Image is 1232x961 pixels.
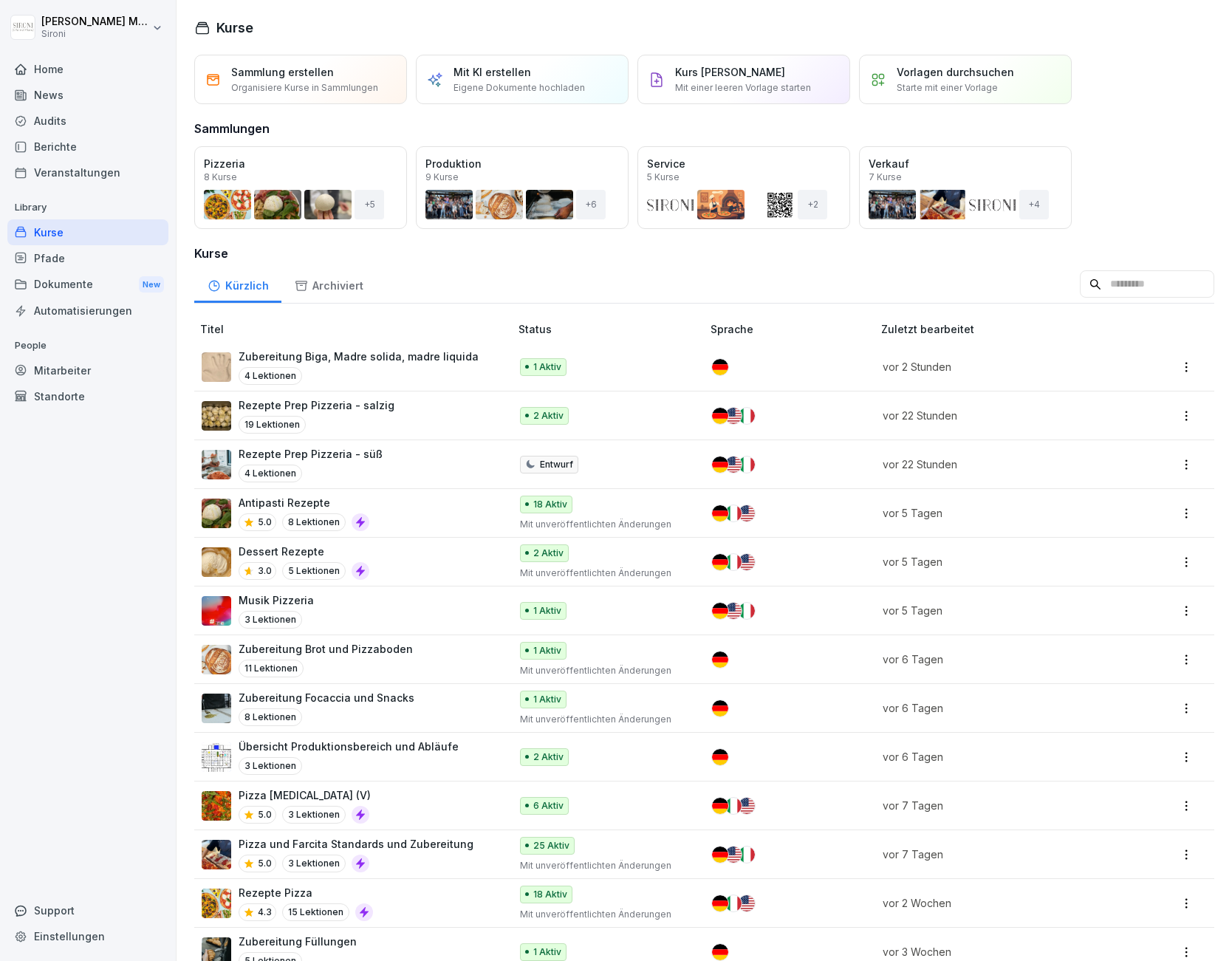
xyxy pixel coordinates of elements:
[194,120,270,137] h3: Sammlungen
[712,408,728,424] img: de.svg
[282,806,346,824] p: 3 Lektionen
[712,749,728,765] img: de.svg
[739,505,755,521] img: us.svg
[202,352,231,382] img: ekvwbgorvm2ocewxw43lsusz.png
[725,603,742,619] img: us.svg
[883,554,1111,570] p: vor 5 Tagen
[637,146,850,229] a: Service5 Kurse+2
[883,603,1111,618] p: vor 5 Tagen
[239,611,302,629] p: 3 Lektionen
[533,498,567,511] p: 18 Aktiv
[7,108,168,134] div: Audits
[520,664,687,677] p: Mit unveröffentlichten Änderungen
[258,564,272,578] p: 3.0
[520,567,687,580] p: Mit unveröffentlichten Änderungen
[202,547,231,577] img: fr9tmtynacnbc68n3kf2tpkd.png
[739,847,755,863] img: it.svg
[725,456,742,473] img: us.svg
[883,944,1111,960] p: vor 3 Wochen
[7,383,168,409] a: Standorte
[739,603,755,619] img: it.svg
[533,604,561,618] p: 1 Aktiv
[204,173,237,182] p: 8 Kurse
[200,321,513,337] p: Titel
[239,660,304,677] p: 11 Lektionen
[712,603,728,619] img: de.svg
[282,855,346,872] p: 3 Lektionen
[675,64,785,80] p: Kurs [PERSON_NAME]
[647,156,841,171] p: Service
[533,693,561,706] p: 1 Aktiv
[725,505,742,521] img: it.svg
[7,298,168,324] a: Automatisierungen
[540,458,573,471] p: Entwurf
[533,839,569,852] p: 25 Aktiv
[239,787,371,803] p: Pizza [MEDICAL_DATA] (V)
[7,923,168,949] a: Einstellungen
[725,408,742,424] img: us.svg
[533,360,561,374] p: 1 Aktiv
[739,554,755,570] img: us.svg
[202,840,231,869] img: zyvhtweyt47y1etu6k7gt48a.png
[533,888,567,901] p: 18 Aktiv
[739,408,755,424] img: it.svg
[7,56,168,82] div: Home
[520,518,687,531] p: Mit unveröffentlichten Änderungen
[239,397,394,413] p: Rezepte Prep Pizzeria - salzig
[7,334,168,358] p: People
[883,505,1111,521] p: vor 5 Tagen
[883,359,1111,375] p: vor 2 Stunden
[883,798,1111,813] p: vor 7 Tagen
[239,465,302,482] p: 4 Lektionen
[859,146,1072,229] a: Verkauf7 Kurse+4
[239,757,302,775] p: 3 Lektionen
[281,265,376,303] a: Archiviert
[739,895,755,912] img: us.svg
[202,645,231,674] img: w9nobtcttnghg4wslidxrrlr.png
[204,156,397,171] p: Pizzeria
[7,160,168,185] div: Veranstaltungen
[7,271,168,298] div: Dokumente
[416,146,629,229] a: Produktion9 Kurse+6
[239,495,369,510] p: Antipasti Rezepte
[7,358,168,383] div: Mitarbeiter
[7,245,168,271] div: Pfade
[869,173,902,182] p: 7 Kurse
[883,700,1111,716] p: vor 6 Tagen
[41,16,149,28] p: [PERSON_NAME] Malec
[712,700,728,717] img: de.svg
[425,173,459,182] p: 9 Kurse
[869,156,1062,171] p: Verkauf
[202,694,231,723] img: gxsr99ubtjittqjfg6pwkycm.png
[897,64,1014,80] p: Vorlagen durchsuchen
[883,895,1111,911] p: vor 2 Wochen
[7,219,168,245] a: Kurse
[1019,190,1049,219] div: + 4
[239,349,479,364] p: Zubereitung Biga, Madre solida, madre liquida
[239,708,302,726] p: 8 Lektionen
[239,592,314,608] p: Musik Pizzeria
[239,934,357,949] p: Zubereitung Füllungen
[7,134,168,160] div: Berichte
[712,505,728,521] img: de.svg
[194,244,1214,262] h3: Kurse
[725,847,742,863] img: us.svg
[712,554,728,570] img: de.svg
[533,945,561,959] p: 1 Aktiv
[725,554,742,570] img: it.svg
[519,321,705,337] p: Status
[454,81,585,95] p: Eigene Dokumente hochladen
[202,742,231,772] img: yywuv9ckt9ax3nq56adns8w7.png
[576,190,606,219] div: + 6
[712,798,728,814] img: de.svg
[7,82,168,108] div: News
[533,547,564,560] p: 2 Aktiv
[712,456,728,473] img: de.svg
[533,409,564,423] p: 2 Aktiv
[712,652,728,668] img: de.svg
[202,596,231,626] img: yh4wz2vfvintp4rn1kv0mog4.png
[7,271,168,298] a: DokumenteNew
